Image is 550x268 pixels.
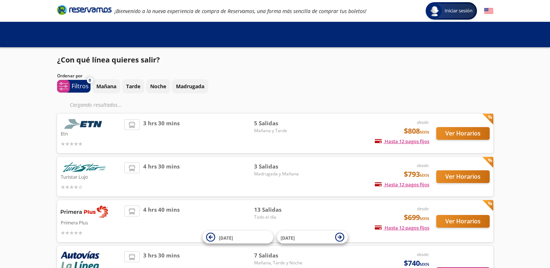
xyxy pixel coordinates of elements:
[420,129,429,135] small: MXN
[420,216,429,221] small: MXN
[92,79,120,93] button: Mañana
[176,82,204,90] p: Madrugada
[420,261,429,267] small: MXN
[254,127,305,134] span: Mañana y Tarde
[436,215,490,228] button: Ver Horarios
[61,218,121,227] p: Primera Plus
[404,212,429,223] span: $699
[254,206,305,214] span: 13 Salidas
[442,7,475,15] span: Iniciar sesión
[61,172,121,181] p: Turistar Lujo
[57,4,112,17] a: Brand Logo
[254,214,305,220] span: Todo el día
[172,79,208,93] button: Madrugada
[219,235,233,241] span: [DATE]
[61,129,121,138] p: Etn
[143,119,180,148] span: 3 hrs 30 mins
[277,231,348,244] button: [DATE]
[146,79,170,93] button: Noche
[254,162,305,171] span: 3 Salidas
[375,224,429,231] span: Hasta 12 pagos fijos
[254,171,305,177] span: Madrugada y Mañana
[96,82,116,90] p: Mañana
[115,8,366,15] em: ¡Bienvenido a la nueva experiencia de compra de Reservamos, una forma más sencilla de comprar tus...
[57,80,91,93] button: 0Filtros
[150,82,166,90] p: Noche
[61,119,108,129] img: Etn
[417,206,429,212] em: desde:
[375,138,429,145] span: Hasta 12 pagos fijos
[417,119,429,125] em: desde:
[420,172,429,178] small: MXN
[484,7,493,16] button: English
[61,162,108,172] img: Turistar Lujo
[57,4,112,15] i: Brand Logo
[436,170,490,183] button: Ver Horarios
[404,126,429,137] span: $808
[143,162,180,191] span: 4 hrs 30 mins
[143,206,180,237] span: 4 hrs 40 mins
[254,260,305,266] span: Mañana, Tarde y Noche
[61,206,108,218] img: Primera Plus
[72,82,89,90] p: Filtros
[126,82,140,90] p: Tarde
[417,162,429,168] em: desde:
[436,127,490,140] button: Ver Horarios
[417,251,429,257] em: desde:
[404,169,429,180] span: $793
[70,101,122,108] em: Cargando resultados ...
[254,119,305,127] span: 5 Salidas
[57,54,160,65] p: ¿Con qué línea quieres salir?
[57,73,83,79] p: Ordenar por
[254,251,305,260] span: 7 Salidas
[375,181,429,188] span: Hasta 12 pagos fijos
[202,231,273,244] button: [DATE]
[281,235,295,241] span: [DATE]
[89,77,91,84] span: 0
[122,79,144,93] button: Tarde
